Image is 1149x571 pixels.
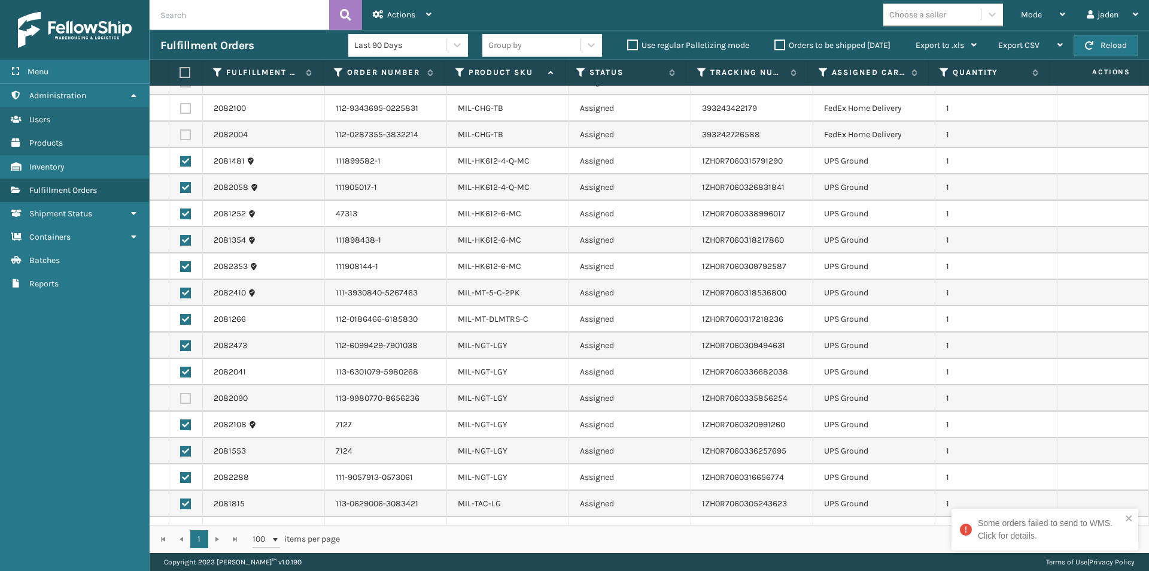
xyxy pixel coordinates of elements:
span: Mode [1021,10,1042,20]
button: Reload [1074,35,1138,56]
a: MIL-NGT-LGY [458,419,507,430]
td: 1 [935,517,1057,543]
td: Assigned [569,174,691,201]
span: Export CSV [998,40,1039,50]
td: Assigned [569,333,691,359]
a: 2082473 [214,340,247,352]
a: 1ZH0R7060305243623 [702,499,787,509]
td: 113-9980770-8656236 [325,385,447,412]
a: 2081815 [214,498,245,510]
div: Some orders failed to send to WMS. Click for details. [978,517,1121,542]
td: UPS Ground [813,201,935,227]
td: Assigned [569,201,691,227]
a: 2081553 [214,445,246,457]
a: MIL-NGT-LGY [458,340,507,351]
td: UPS Ground [813,464,935,491]
td: 1 [935,464,1057,491]
span: Menu [28,67,48,77]
td: Assigned [569,491,691,517]
a: 1ZH0R7060309494631 [702,340,785,351]
a: 2081481 [214,155,245,167]
a: 2082288 [214,472,249,484]
td: Assigned [569,280,691,306]
td: 1 [935,201,1057,227]
span: Administration [29,90,86,101]
a: MIL-TAC-LG [458,499,501,509]
td: 1 [935,359,1057,385]
a: 2082100 [214,102,246,114]
td: 7124 [325,438,447,464]
a: 1ZH0R7060335856254 [702,393,788,403]
a: MIL-NGT-LGY [458,393,507,403]
td: 1 [935,491,1057,517]
span: Fulfillment Orders [29,185,97,195]
td: Assigned [569,359,691,385]
img: logo [18,12,132,48]
a: 1ZH0R7060320991260 [702,419,785,430]
td: 1 [935,253,1057,280]
span: Shipment Status [29,209,92,219]
label: Product SKU [469,67,542,78]
td: 1 [935,412,1057,438]
td: 1 [935,227,1057,253]
div: Choose a seller [889,8,946,21]
td: Assigned [569,517,691,543]
h3: Fulfillment Orders [160,38,254,53]
td: UPS Ground [813,385,935,412]
td: 1 [935,333,1057,359]
td: 1 [935,280,1057,306]
td: UPS Ground [813,333,935,359]
td: Assigned [569,253,691,280]
a: MIL-CHG-TB [458,103,503,113]
a: MIL-NGT-LGY [458,472,507,482]
td: 112-6099429-7901038 [325,333,447,359]
td: 111905017-1 [325,174,447,201]
td: FedEx Home Delivery [813,95,935,122]
td: UPS Ground [813,306,935,333]
td: FedEx Home Delivery [813,122,935,148]
td: Assigned [569,227,691,253]
td: UPS Ground [813,412,935,438]
a: MIL-NGT-LGY [458,367,507,377]
a: MIL-HK612-4-Q-MC [458,156,530,166]
td: 113-0629006-3083421 [325,491,447,517]
span: 100 [253,533,270,545]
a: 1ZH0R7060318536800 [702,288,786,298]
td: Assigned [569,148,691,174]
td: 1 [935,438,1057,464]
a: 2081151 [214,524,242,536]
a: MIL-HK612-6-MC [458,209,521,219]
a: 2082353 [214,261,248,273]
span: Reports [29,279,59,289]
a: 393243422179 [702,103,757,113]
td: 112-0186466-6185830 [325,306,447,333]
a: 1ZH0R7060317218236 [702,314,783,324]
span: Users [29,114,50,125]
td: 113-6301079-5980268 [325,359,447,385]
span: Actions [1053,62,1138,82]
td: 112-0287355-3832214 [325,122,447,148]
span: items per page [253,530,340,548]
span: Containers [29,232,71,242]
a: 2081266 [214,313,246,325]
a: 2082041 [214,366,246,378]
a: 2081252 [214,208,246,220]
td: 111908144-1 [325,253,447,280]
a: 2082004 [214,129,248,141]
td: UPS Ground [813,438,935,464]
div: Group by [488,39,522,52]
a: MIL-HK612-6-MC [458,235,521,245]
td: 1 [935,148,1057,174]
label: Assigned Carrier Service [832,67,905,78]
td: UPS Ground [813,227,935,253]
td: Assigned [569,412,691,438]
a: 2082410 [214,287,246,299]
a: MIL-HK612-4-Q-MC [458,182,530,192]
a: 1ZH0R7060336257695 [702,446,786,456]
td: Assigned [569,306,691,333]
label: Quantity [953,67,1026,78]
a: 393242726588 [702,129,760,140]
label: Order Number [347,67,421,78]
label: Use regular Palletizing mode [627,40,749,50]
a: MIL-CHG-TB [458,129,503,140]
